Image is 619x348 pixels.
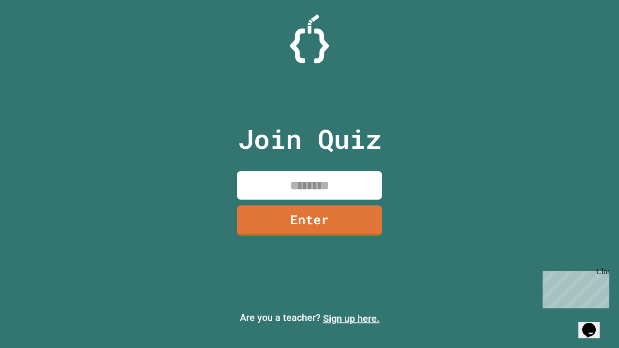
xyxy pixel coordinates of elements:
div: Chat with us now!Close [4,4,67,61]
a: Enter [237,205,382,236]
p: Join Quiz [238,119,382,159]
iframe: chat widget [578,309,609,338]
a: Sign up here. [323,313,380,324]
img: Logo.svg [290,14,329,63]
p: Are you a teacher? [8,310,611,326]
iframe: chat widget [539,267,609,308]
